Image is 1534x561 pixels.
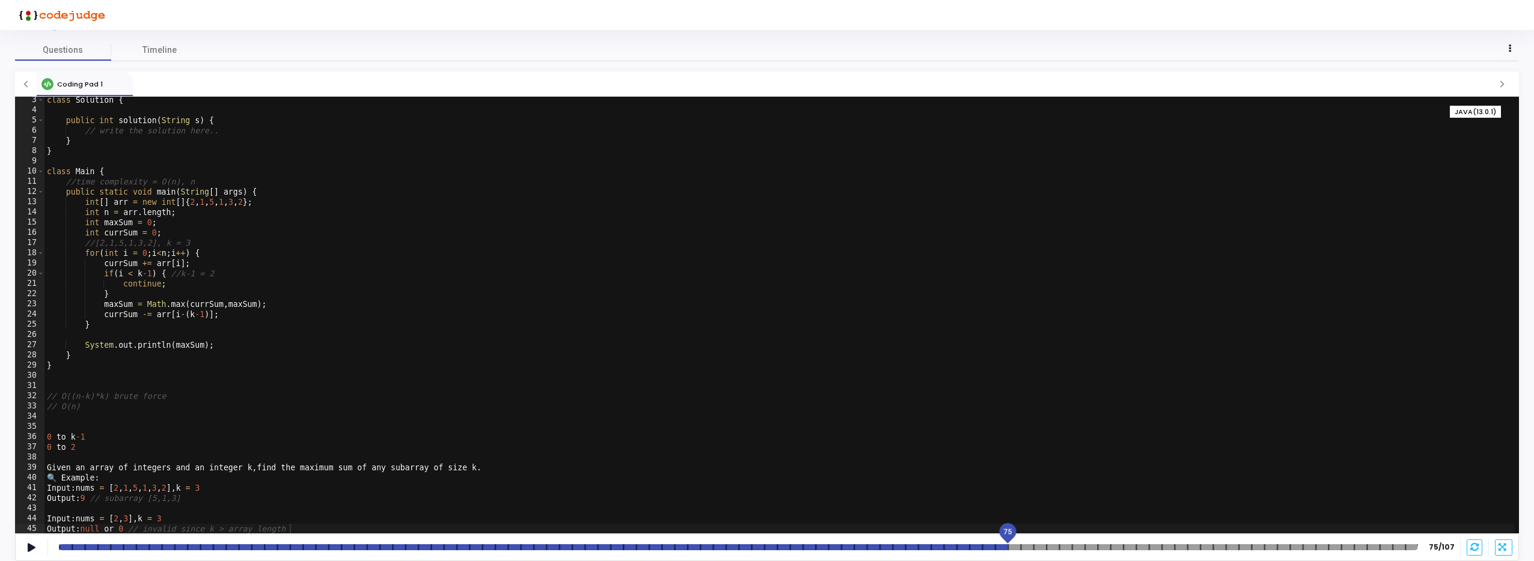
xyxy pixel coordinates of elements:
div: 19 [15,258,44,268]
strong: 75/107 [1429,542,1454,553]
div: 11 [15,177,44,187]
div: 20 [15,268,44,279]
div: 36 [15,432,44,442]
div: 41 [15,483,44,493]
div: 38 [15,452,44,462]
div: 10 [15,166,44,177]
span: Timeline [142,44,177,56]
div: 44 [15,514,44,524]
div: 33 [15,401,44,411]
div: 5 [15,115,44,126]
div: 22 [15,289,44,299]
div: 8 [15,146,44,156]
div: 27 [15,340,44,350]
span: Questions [15,44,111,56]
div: 13 [15,197,44,207]
div: 28 [15,350,44,360]
div: 12 [15,187,44,197]
div: 18 [15,248,44,258]
div: 30 [15,371,44,381]
div: 26 [15,330,44,340]
span: 75 [1003,526,1012,537]
div: 4 [15,105,44,115]
div: 45 [15,524,44,534]
div: 21 [15,279,44,289]
div: 32 [15,391,44,401]
div: 43 [15,503,44,514]
div: 37 [15,442,44,452]
div: 25 [15,320,44,330]
div: 14 [15,207,44,217]
div: 17 [15,238,44,248]
div: 34 [15,411,44,422]
div: 29 [15,360,44,371]
div: 9 [15,156,44,166]
div: 39 [15,462,44,473]
span: Coding Pad 1 [57,79,103,89]
span: JAVA(13.0.1) [1455,107,1496,117]
a: View Description [15,23,82,31]
div: 15 [15,217,44,228]
img: logo [15,3,105,27]
div: 23 [15,299,44,309]
div: 6 [15,126,44,136]
div: 16 [15,228,44,238]
div: 3 [15,95,44,105]
div: 35 [15,422,44,432]
div: 40 [15,473,44,483]
div: 24 [15,309,44,320]
div: 7 [15,136,44,146]
div: 31 [15,381,44,391]
div: 42 [15,493,44,503]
